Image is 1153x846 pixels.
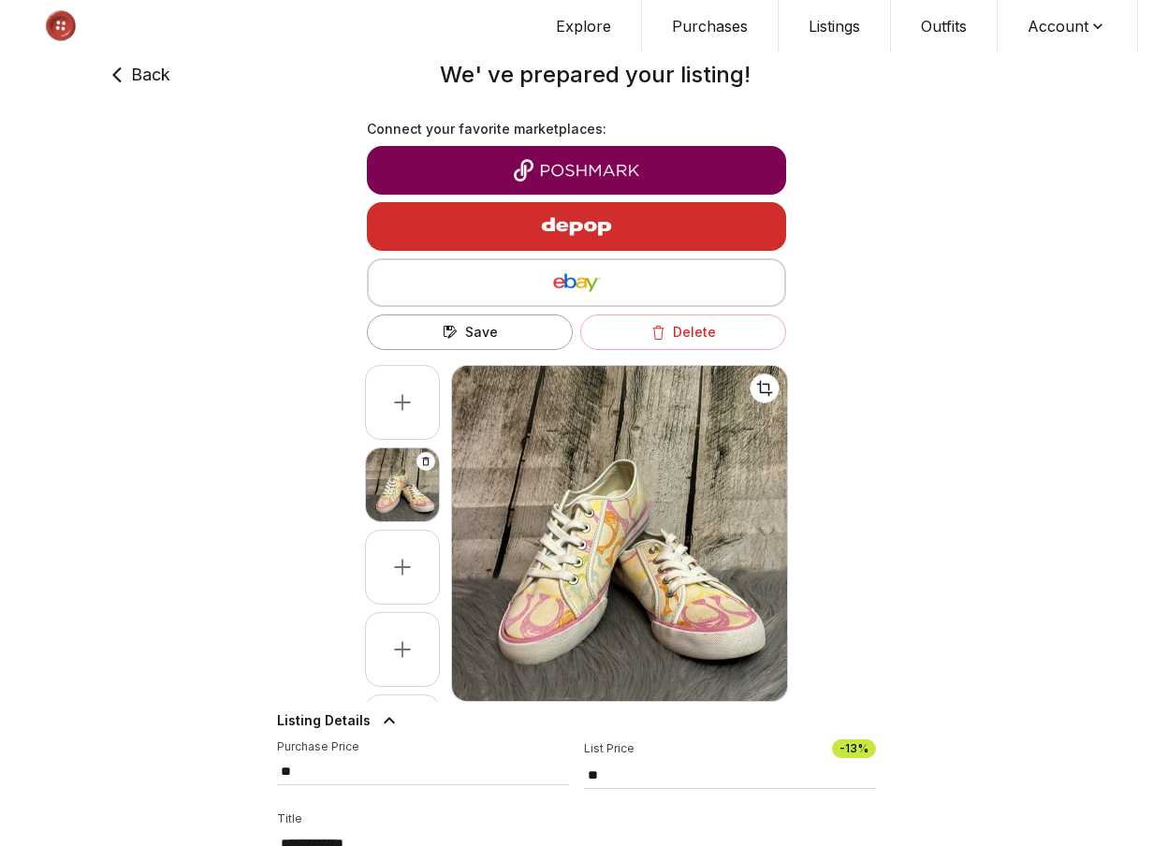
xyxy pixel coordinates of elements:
h3: Connect your favorite marketplaces: [367,120,786,139]
span: -13 % [832,739,876,758]
button: Delete image [416,452,435,471]
p: Title [277,811,876,826]
h2: We' ve prepared your listing! [135,60,1056,90]
button: Back [97,52,170,97]
img: Poshmark logo [382,159,771,182]
span: Back [131,62,170,88]
p: Purchase Price [277,739,569,754]
button: Depop logo [367,202,786,251]
span: Listing Details [277,711,371,730]
button: Poshmark logo [367,146,786,195]
button: Save [367,314,573,350]
img: Depop logo [495,204,658,249]
button: Listing Details [277,702,876,739]
button: eBay logo [367,258,786,307]
p: List Price [584,741,635,756]
img: Main Product Image [452,366,787,701]
span: Save [465,323,498,342]
img: eBay logo [384,271,769,294]
span: Delete [673,323,716,342]
button: Delete [580,314,786,350]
